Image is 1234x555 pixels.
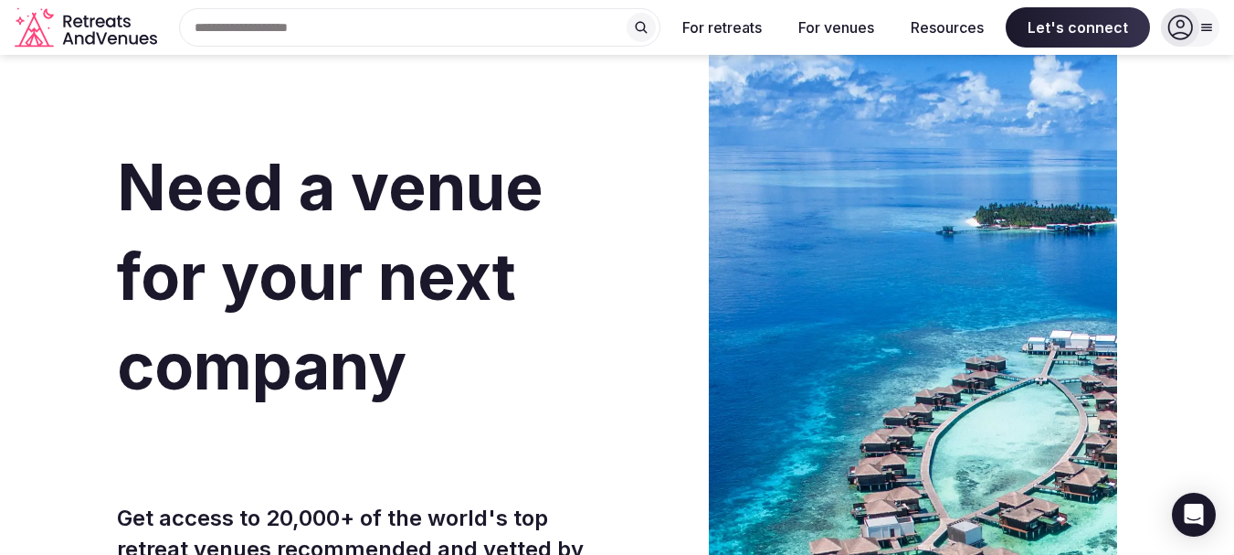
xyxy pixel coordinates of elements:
[668,7,776,48] button: For retreats
[1172,493,1216,537] div: Open Intercom Messenger
[15,7,161,48] svg: Retreats and Venues company logo
[784,7,889,48] button: For venues
[117,148,543,405] span: Need a venue for your next company
[15,7,161,48] a: Visit the homepage
[896,7,998,48] button: Resources
[1006,7,1150,48] span: Let's connect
